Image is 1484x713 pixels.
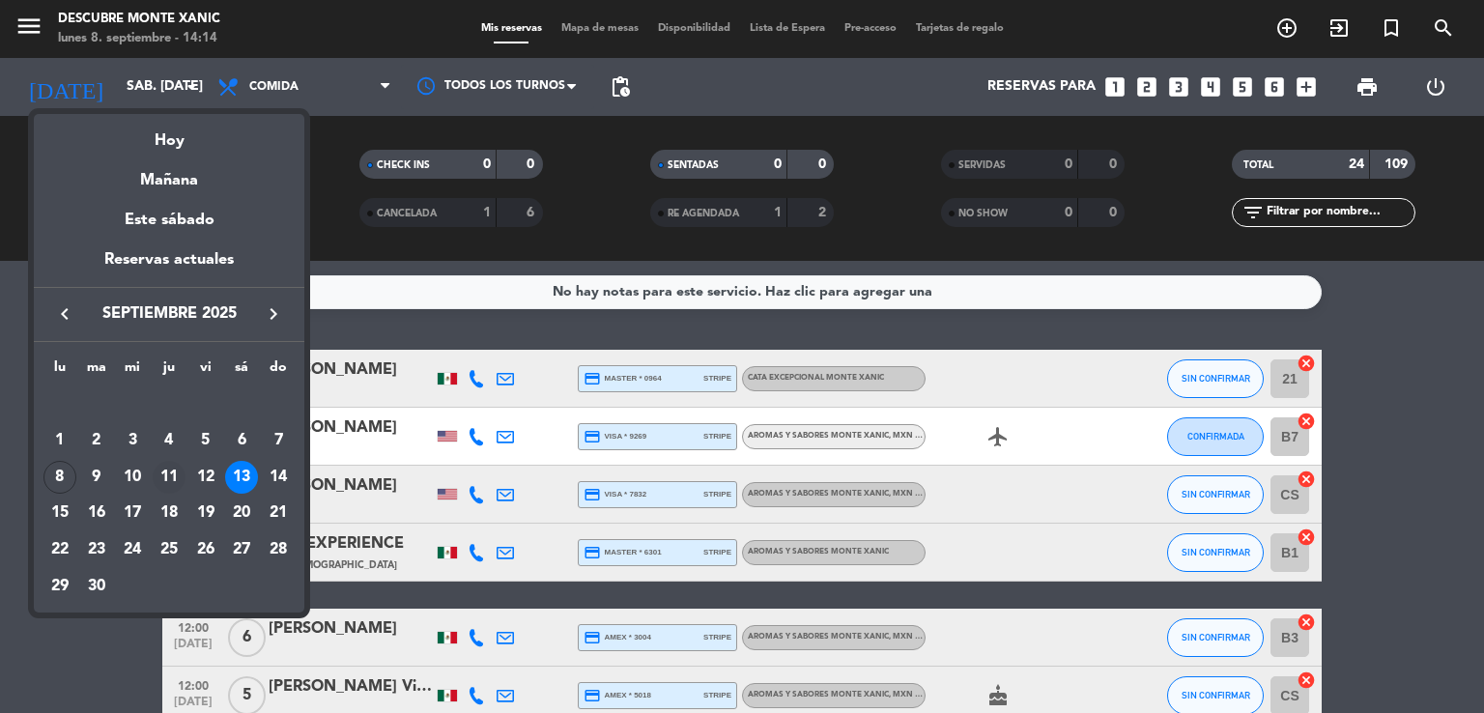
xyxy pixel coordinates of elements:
[262,533,295,566] div: 28
[43,461,76,494] div: 8
[116,424,149,457] div: 3
[151,356,187,386] th: jueves
[116,461,149,494] div: 10
[34,114,304,154] div: Hoy
[114,495,151,531] td: 17 de septiembre de 2025
[114,422,151,459] td: 3 de septiembre de 2025
[34,154,304,193] div: Mañana
[189,497,222,529] div: 19
[262,497,295,529] div: 21
[42,495,78,531] td: 15 de septiembre de 2025
[225,461,258,494] div: 13
[42,385,297,422] td: SEP.
[260,422,297,459] td: 7 de septiembre de 2025
[189,424,222,457] div: 5
[187,495,224,531] td: 19 de septiembre de 2025
[80,461,113,494] div: 9
[151,422,187,459] td: 4 de septiembre de 2025
[78,531,115,568] td: 23 de septiembre de 2025
[43,533,76,566] div: 22
[224,356,261,386] th: sábado
[224,531,261,568] td: 27 de septiembre de 2025
[34,193,304,247] div: Este sábado
[151,495,187,531] td: 18 de septiembre de 2025
[224,422,261,459] td: 6 de septiembre de 2025
[78,422,115,459] td: 2 de septiembre de 2025
[224,495,261,531] td: 20 de septiembre de 2025
[262,424,295,457] div: 7
[42,459,78,496] td: 8 de septiembre de 2025
[78,356,115,386] th: martes
[153,533,185,566] div: 25
[116,497,149,529] div: 17
[42,568,78,605] td: 29 de septiembre de 2025
[80,570,113,603] div: 30
[42,531,78,568] td: 22 de septiembre de 2025
[262,302,285,326] i: keyboard_arrow_right
[43,424,76,457] div: 1
[262,461,295,494] div: 14
[189,533,222,566] div: 26
[116,533,149,566] div: 24
[114,459,151,496] td: 10 de septiembre de 2025
[187,356,224,386] th: viernes
[80,497,113,529] div: 16
[34,247,304,287] div: Reservas actuales
[153,424,185,457] div: 4
[260,531,297,568] td: 28 de septiembre de 2025
[189,461,222,494] div: 12
[153,461,185,494] div: 11
[53,302,76,326] i: keyboard_arrow_left
[114,531,151,568] td: 24 de septiembre de 2025
[43,570,76,603] div: 29
[260,459,297,496] td: 14 de septiembre de 2025
[187,531,224,568] td: 26 de septiembre de 2025
[225,424,258,457] div: 6
[225,497,258,529] div: 20
[78,495,115,531] td: 16 de septiembre de 2025
[225,533,258,566] div: 27
[224,459,261,496] td: 13 de septiembre de 2025
[47,301,82,327] button: keyboard_arrow_left
[153,497,185,529] div: 18
[260,356,297,386] th: domingo
[187,422,224,459] td: 5 de septiembre de 2025
[256,301,291,327] button: keyboard_arrow_right
[78,459,115,496] td: 9 de septiembre de 2025
[78,568,115,605] td: 30 de septiembre de 2025
[42,356,78,386] th: lunes
[82,301,256,327] span: septiembre 2025
[80,533,113,566] div: 23
[43,497,76,529] div: 15
[42,422,78,459] td: 1 de septiembre de 2025
[187,459,224,496] td: 12 de septiembre de 2025
[151,531,187,568] td: 25 de septiembre de 2025
[151,459,187,496] td: 11 de septiembre de 2025
[114,356,151,386] th: miércoles
[260,495,297,531] td: 21 de septiembre de 2025
[80,424,113,457] div: 2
